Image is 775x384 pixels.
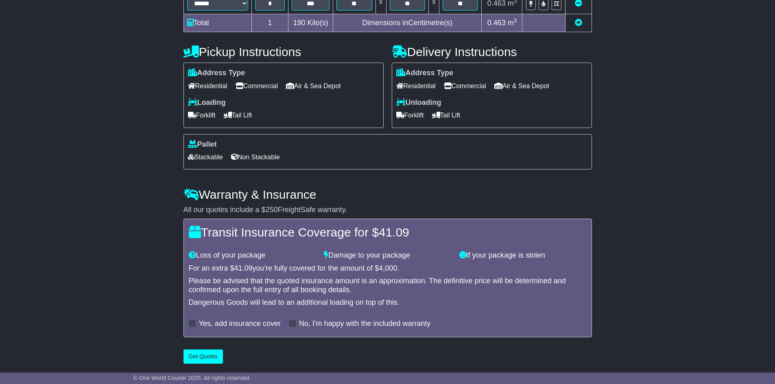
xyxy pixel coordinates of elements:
[432,109,461,121] span: Tail Lift
[189,298,587,307] div: Dangerous Goods will lead to an additional loading on top of this.
[183,349,223,364] button: Get Quotes
[396,109,424,121] span: Forklift
[183,206,592,215] div: All our quotes include a $ FreightSafe warranty.
[396,69,454,78] label: Address Type
[494,80,549,92] span: Air & Sea Depot
[234,264,253,272] span: 41.09
[293,19,306,27] span: 190
[320,251,455,260] div: Damage to your package
[183,45,384,59] h4: Pickup Instructions
[231,151,280,163] span: Non Stackable
[299,319,431,328] label: No, I'm happy with the included warranty
[396,98,441,107] label: Unloading
[189,277,587,294] div: Please be advised that the quoted insurance amount is an approximation. The definitive price will...
[188,98,226,107] label: Loading
[199,319,281,328] label: Yes, add insurance cover
[189,264,587,273] div: For an extra $ you're fully covered for the amount of $ .
[455,251,591,260] div: If your package is stolen
[236,80,278,92] span: Commercial
[188,109,216,121] span: Forklift
[575,19,582,27] a: Add new item
[444,80,486,92] span: Commercial
[251,14,288,32] td: 1
[286,80,341,92] span: Air & Sea Depot
[188,80,227,92] span: Residential
[188,151,223,163] span: Stackable
[379,264,397,272] span: 4,000
[487,19,506,27] span: 0.463
[133,375,251,381] span: © One World Courier 2025. All rights reserved.
[183,14,251,32] td: Total
[188,140,217,149] label: Pallet
[333,14,482,32] td: Dimensions in Centimetre(s)
[183,188,592,201] h4: Warranty & Insurance
[266,206,278,214] span: 250
[392,45,592,59] h4: Delivery Instructions
[288,14,333,32] td: Kilo(s)
[508,19,517,27] span: m
[224,109,252,121] span: Tail Lift
[514,17,517,24] sup: 3
[188,69,245,78] label: Address Type
[379,226,409,239] span: 41.09
[189,226,587,239] h4: Transit Insurance Coverage for $
[185,251,320,260] div: Loss of your package
[396,80,436,92] span: Residential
